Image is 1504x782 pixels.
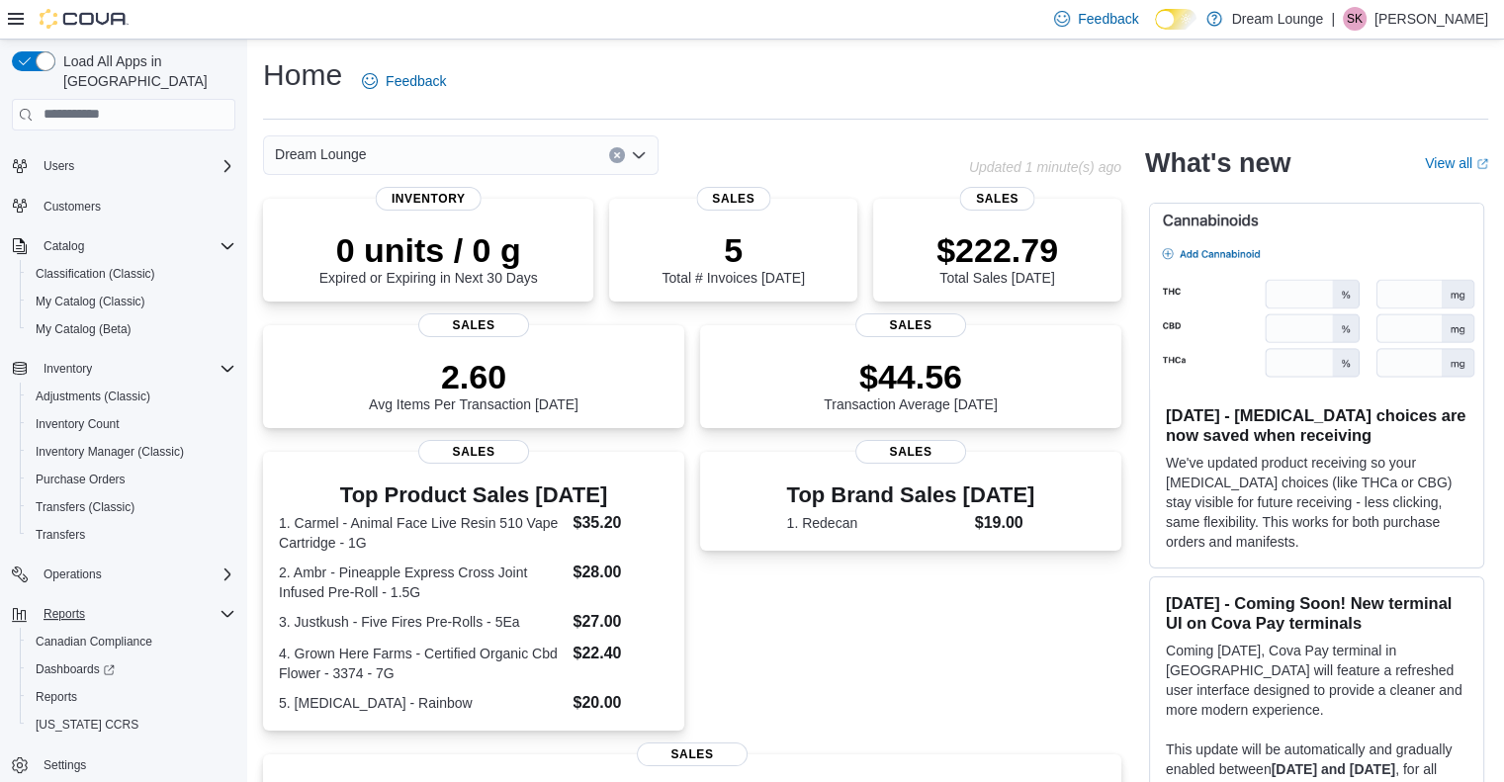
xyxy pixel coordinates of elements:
span: Dashboards [36,661,115,677]
dd: $35.20 [573,511,667,535]
div: Expired or Expiring in Next 30 Days [319,230,538,286]
p: Coming [DATE], Cova Pay terminal in [GEOGRAPHIC_DATA] will feature a refreshed user interface des... [1166,641,1467,720]
button: Inventory [4,355,243,383]
button: Operations [36,563,110,586]
span: Reports [36,689,77,705]
span: Adjustments (Classic) [36,389,150,404]
span: SK [1347,7,1363,31]
button: My Catalog (Beta) [20,315,243,343]
span: Inventory [44,361,92,377]
div: Transaction Average [DATE] [824,357,998,412]
p: Updated 1 minute(s) ago [969,159,1121,175]
button: Open list of options [631,147,647,163]
p: $222.79 [936,230,1058,270]
a: Reports [28,685,85,709]
button: Purchase Orders [20,466,243,493]
dt: 5. [MEDICAL_DATA] - Rainbow [279,693,565,713]
a: My Catalog (Classic) [28,290,153,313]
a: My Catalog (Beta) [28,317,139,341]
button: Reports [36,602,93,626]
a: Transfers (Classic) [28,495,142,519]
p: 0 units / 0 g [319,230,538,270]
h3: [DATE] - Coming Soon! New terminal UI on Cova Pay terminals [1166,593,1467,633]
a: Dashboards [20,655,243,683]
span: Sales [637,742,748,766]
span: Adjustments (Classic) [28,385,235,408]
span: Purchase Orders [28,468,235,491]
p: 5 [662,230,804,270]
a: Inventory Count [28,412,128,436]
span: Inventory Manager (Classic) [36,444,184,460]
h2: What's new [1145,147,1290,179]
dt: 4. Grown Here Farms - Certified Organic Cbd Flower - 3374 - 7G [279,644,565,683]
span: Purchase Orders [36,472,126,487]
h3: [DATE] - [MEDICAL_DATA] choices are now saved when receiving [1166,405,1467,445]
span: My Catalog (Classic) [28,290,235,313]
button: Catalog [4,232,243,260]
span: My Catalog (Beta) [28,317,235,341]
span: Feedback [386,71,446,91]
a: Customers [36,195,109,218]
span: Transfers [28,523,235,547]
span: Dark Mode [1155,30,1156,31]
button: Settings [4,750,243,779]
span: My Catalog (Beta) [36,321,132,337]
span: Customers [44,199,101,215]
span: Inventory [36,357,235,381]
span: [US_STATE] CCRS [36,717,138,733]
span: Inventory Count [36,416,120,432]
div: Steven Klinger [1343,7,1367,31]
button: Users [36,154,82,178]
a: Canadian Compliance [28,630,160,653]
a: Classification (Classic) [28,262,163,286]
span: Canadian Compliance [28,630,235,653]
dd: $22.40 [573,642,667,665]
span: Users [36,154,235,178]
input: Dark Mode [1155,9,1196,30]
span: Reports [28,685,235,709]
svg: External link [1476,158,1488,170]
span: Load All Apps in [GEOGRAPHIC_DATA] [55,51,235,91]
span: Sales [418,440,529,464]
a: Inventory Manager (Classic) [28,440,192,464]
button: Canadian Compliance [20,628,243,655]
dt: 1. Redecan [787,513,967,533]
dd: $27.00 [573,610,667,634]
span: Inventory Count [28,412,235,436]
button: Adjustments (Classic) [20,383,243,410]
dd: $19.00 [975,511,1035,535]
span: Operations [44,566,102,582]
p: | [1331,7,1335,31]
span: Reports [44,606,85,622]
div: Total # Invoices [DATE] [662,230,804,286]
button: Clear input [609,147,625,163]
p: [PERSON_NAME] [1374,7,1488,31]
span: Catalog [36,234,235,258]
span: Sales [855,440,966,464]
span: Transfers [36,527,85,543]
span: My Catalog (Classic) [36,294,145,309]
span: Reports [36,602,235,626]
span: Catalog [44,238,84,254]
button: Customers [4,192,243,220]
a: Feedback [354,61,454,101]
button: Operations [4,561,243,588]
dd: $28.00 [573,561,667,584]
button: My Catalog (Classic) [20,288,243,315]
img: Cova [40,9,129,29]
span: Washington CCRS [28,713,235,737]
button: Transfers [20,521,243,549]
a: Transfers [28,523,93,547]
h3: Top Brand Sales [DATE] [787,483,1035,507]
span: Inventory [376,187,482,211]
strong: [DATE] and [DATE] [1272,761,1395,777]
h3: Top Product Sales [DATE] [279,483,668,507]
span: Settings [36,752,235,777]
a: Adjustments (Classic) [28,385,158,408]
h1: Home [263,55,342,95]
a: Settings [36,753,94,777]
button: Reports [4,600,243,628]
span: Sales [696,187,770,211]
span: Dream Lounge [275,142,367,166]
p: 2.60 [369,357,578,396]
